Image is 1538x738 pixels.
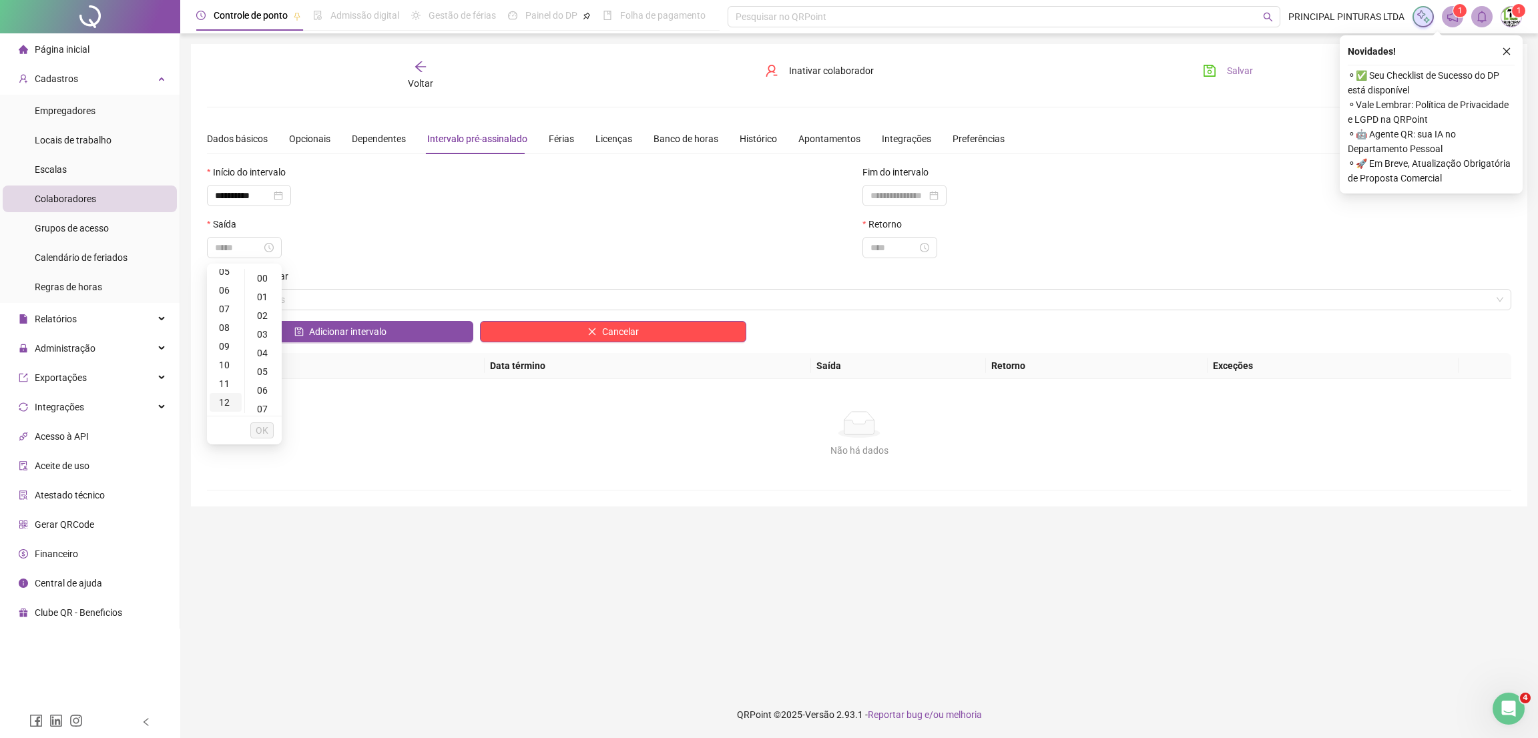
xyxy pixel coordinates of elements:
[210,393,242,412] div: 12
[19,402,28,412] span: sync
[882,131,931,146] div: Integrações
[583,12,591,20] span: pushpin
[248,344,280,362] div: 04
[19,74,28,83] span: user-add
[414,60,427,73] span: arrow-left
[1520,693,1531,703] span: 4
[811,353,986,379] th: Saída
[19,432,28,441] span: api
[210,281,242,300] div: 06
[1447,11,1459,23] span: notification
[1348,68,1515,97] span: ⚬ ✅ Seu Checklist de Sucesso do DP está disponível
[19,549,28,559] span: dollar
[35,223,109,234] span: Grupos de acesso
[1453,4,1467,17] sup: 1
[35,44,89,55] span: Página inicial
[805,709,834,720] span: Versão
[602,324,639,339] span: Cancelar
[289,131,330,146] div: Opcionais
[210,356,242,374] div: 10
[429,10,496,21] span: Gestão de férias
[250,422,274,438] button: OK
[1193,60,1263,81] button: Salvar
[35,135,111,145] span: Locais de trabalho
[248,400,280,418] div: 07
[248,381,280,400] div: 06
[1348,156,1515,186] span: ⚬ 🚀 Em Breve, Atualização Obrigatória de Proposta Comercial
[620,10,706,21] span: Folha de pagamento
[248,269,280,288] div: 00
[868,709,982,720] span: Reportar bug e/ou melhoria
[210,412,242,430] div: 13
[1458,6,1463,15] span: 1
[19,579,28,588] span: info-circle
[35,431,89,442] span: Acesso à API
[35,607,122,618] span: Clube QR - Beneficios
[19,344,28,353] span: lock
[1493,693,1525,725] iframe: Intercom live chat
[411,11,421,20] span: sun
[180,691,1538,738] footer: QRPoint © 2025 - 2.93.1 -
[210,262,242,281] div: 05
[309,324,387,339] span: Adicionar intervalo
[248,325,280,344] div: 03
[29,714,43,727] span: facebook
[210,374,242,393] div: 11
[49,714,63,727] span: linkedin
[35,105,95,116] span: Empregadores
[210,337,242,356] div: 09
[1227,63,1253,78] span: Salvar
[35,460,89,471] span: Aceite de uso
[862,165,937,179] label: Fim do intervalo
[1348,44,1396,59] span: Novidades !
[798,131,860,146] div: Apontamentos
[19,520,28,529] span: qrcode
[207,131,268,146] div: Dados básicos
[248,288,280,306] div: 01
[35,164,67,175] span: Escalas
[427,131,527,146] div: Intervalo pré-assinalado
[293,12,301,20] span: pushpin
[35,314,77,324] span: Relatórios
[549,131,574,146] div: Férias
[986,353,1207,379] th: Retorno
[35,73,78,84] span: Cadastros
[35,372,87,383] span: Exportações
[196,11,206,20] span: clock-circle
[330,10,399,21] span: Admissão digital
[294,327,304,336] span: save
[207,165,294,179] label: Início do intervalo
[1348,97,1515,127] span: ⚬ Vale Lembrar: Política de Privacidade e LGPD na QRPoint
[142,717,151,727] span: left
[1517,6,1521,15] span: 1
[69,714,83,727] span: instagram
[35,519,94,530] span: Gerar QRCode
[35,490,105,500] span: Atestado técnico
[35,402,84,412] span: Integrações
[1501,7,1521,27] img: 8319
[207,217,245,232] label: Saída
[19,373,28,382] span: export
[1208,353,1459,379] th: Exceções
[35,578,102,589] span: Central de ajuda
[19,490,28,500] span: solution
[408,78,433,89] span: Voltar
[480,321,746,342] button: Cancelar
[862,217,911,232] label: Retorno
[19,608,28,617] span: gift
[19,45,28,54] span: home
[654,131,718,146] div: Banco de horas
[1502,47,1511,56] span: close
[207,353,485,379] th: Data início
[207,321,473,342] button: Adicionar intervalo
[210,300,242,318] div: 07
[953,131,1005,146] div: Preferências
[210,318,242,337] div: 08
[1512,4,1525,17] sup: Atualize o seu contato no menu Meus Dados
[508,11,517,20] span: dashboard
[35,548,78,559] span: Financeiro
[1348,127,1515,156] span: ⚬ 🤖 Agente QR: sua IA no Departamento Pessoal
[223,443,1495,458] div: Não há dados
[214,10,288,21] span: Controle de ponto
[755,60,884,81] button: Inativar colaborador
